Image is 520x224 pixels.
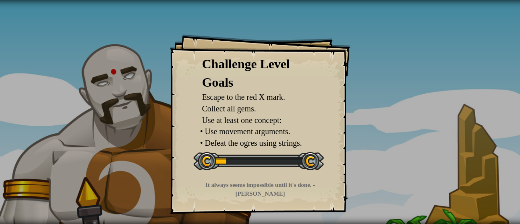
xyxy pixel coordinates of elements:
[202,93,285,101] span: Escape to the red X mark.
[200,126,316,137] li: Use movement arguments.
[200,139,203,147] i: •
[192,115,316,126] li: Use at least one concept:
[192,103,316,115] li: Collect all gems.
[202,116,282,125] span: Use at least one concept:
[202,55,318,91] div: Challenge Level Goals
[192,91,316,103] li: Escape to the red X mark.
[205,139,302,147] span: Defeat the ogres using strings.
[205,127,290,136] span: Use movement arguments.
[200,127,203,136] i: •
[202,104,256,113] span: Collect all gems.
[200,137,316,149] li: Defeat the ogres using strings.
[205,182,315,196] strong: It always seems impossible until it's done. - [PERSON_NAME]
